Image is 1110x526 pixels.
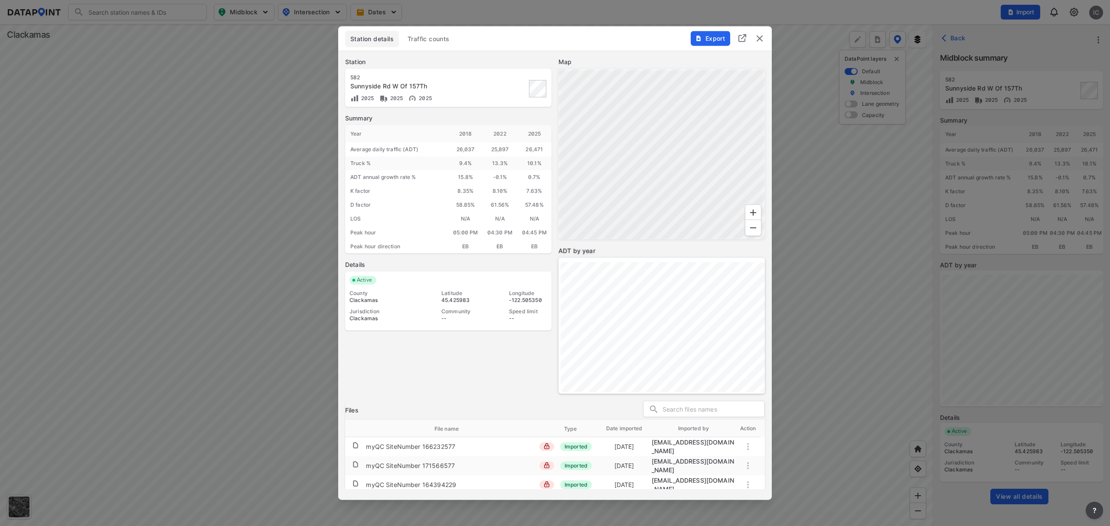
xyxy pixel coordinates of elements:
[745,220,761,236] div: Zoom Out
[352,442,359,449] img: file.af1f9d02.svg
[560,461,592,470] span: Imported
[517,184,552,198] div: 7.63%
[345,31,765,47] div: basic tabs example
[349,315,412,322] div: Clackamas
[652,476,736,494] div: migration@data-point.io
[483,125,517,143] div: 2022
[448,240,483,253] div: EB
[483,212,517,226] div: N/A
[735,420,761,437] th: Action
[652,457,736,474] div: migration@data-point.io
[517,226,552,240] div: 04:45 PM
[441,308,480,315] div: Community
[345,198,448,212] div: D factor
[448,184,483,198] div: 8.35%
[350,35,394,43] span: Station details
[366,442,455,451] div: myQC SiteNumber 166232577
[558,58,765,66] label: Map
[509,315,547,322] div: --
[754,33,765,44] img: close.efbf2170.svg
[434,425,470,433] span: File name
[345,240,448,253] div: Peak hour direction
[345,184,448,198] div: K factor
[388,95,403,101] span: 2025
[345,114,552,123] label: Summary
[1091,505,1098,516] span: ?
[754,33,765,44] button: delete
[345,406,359,415] h3: Files
[359,95,374,101] span: 2025
[352,461,359,468] img: file.af1f9d02.svg
[448,170,483,184] div: 15.8 %
[597,420,652,437] th: Date imported
[597,458,652,474] td: [DATE]
[544,481,550,487] img: lock_close.8fab59a9.svg
[345,212,448,226] div: LOS
[441,315,480,322] div: --
[345,143,448,156] div: Average daily traffic (ADT)
[695,35,702,42] img: File%20-%20Download.70cf71cd.svg
[448,212,483,226] div: N/A
[748,208,758,218] svg: Zoom In
[597,438,652,455] td: [DATE]
[349,290,412,297] div: County
[345,226,448,240] div: Peak hour
[350,74,483,81] div: 582
[483,184,517,198] div: 8.10%
[517,212,552,226] div: N/A
[745,205,761,221] div: Zoom In
[350,82,483,91] div: Sunnyside Rd W Of 157Th
[597,477,652,493] td: [DATE]
[417,95,432,101] span: 2025
[652,420,736,437] th: Imported by
[517,198,552,212] div: 57.48%
[1086,502,1103,519] button: more
[560,481,592,489] span: Imported
[349,297,412,304] div: Clackamas
[691,31,730,46] button: Export
[509,308,547,315] div: Speed limit
[408,35,450,43] span: Traffic counts
[441,297,480,304] div: 45.425983
[483,240,517,253] div: EB
[448,156,483,170] div: 9.4 %
[448,125,483,143] div: 2018
[366,461,455,470] div: myQC SiteNumber 171566577
[483,170,517,184] div: -0.1 %
[483,226,517,240] div: 04:30 PM
[345,58,552,66] label: Station
[408,94,417,103] img: Vehicle speed
[345,125,448,143] div: Year
[737,33,748,43] img: full_screen.b7bf9a36.svg
[748,223,758,233] svg: Zoom Out
[350,94,359,103] img: Volume count
[517,143,552,156] div: 26,471
[558,247,765,255] label: ADT by year
[663,403,764,416] input: Search files names
[517,156,552,170] div: 10.1 %
[652,438,736,455] div: migration@data-point.io
[509,290,547,297] div: Longitude
[483,198,517,212] div: 61.56%
[517,170,552,184] div: 0.7 %
[366,481,456,489] div: myQC SiteNumber 164394229
[345,170,448,184] div: ADT annual growth rate %
[353,276,376,285] span: Active
[379,94,388,103] img: Vehicle class
[349,308,412,315] div: Jurisdiction
[448,226,483,240] div: 05:00 PM
[345,260,552,269] label: Details
[509,297,547,304] div: -122.505350
[448,143,483,156] div: 26,037
[483,156,517,170] div: 13.3 %
[483,143,517,156] div: 25,897
[544,462,550,468] img: lock_close.8fab59a9.svg
[564,425,588,433] span: Type
[448,198,483,212] div: 58.85%
[345,156,448,170] div: Truck %
[352,480,359,487] img: file.af1f9d02.svg
[560,442,592,451] span: Imported
[695,34,725,43] span: Export
[441,290,480,297] div: Latitude
[517,240,552,253] div: EB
